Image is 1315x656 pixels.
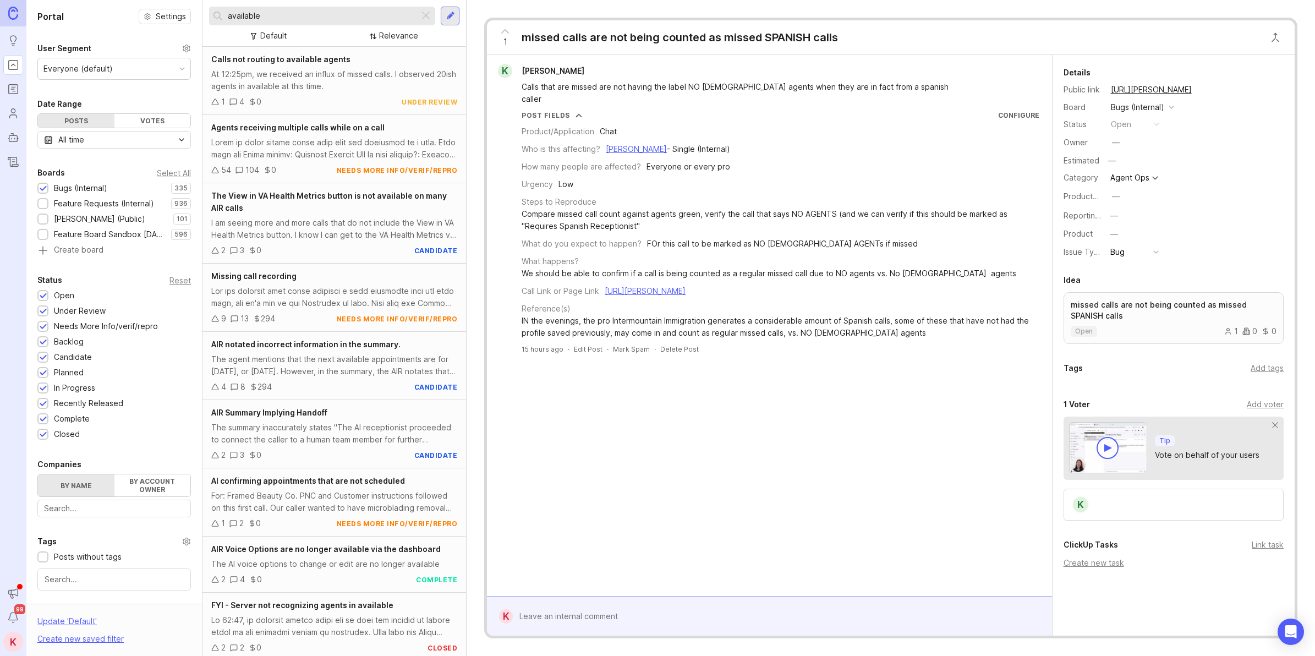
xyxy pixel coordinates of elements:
div: 4 [239,96,244,108]
div: Boards [37,166,65,179]
div: For: Framed Beauty Co. PNC and Customer instructions followed on this first call. Our caller want... [211,490,457,514]
div: needs more info/verif/repro [337,519,458,528]
div: 9 [221,313,226,325]
div: K [499,609,513,624]
div: Bug [1110,246,1125,258]
div: — [1112,190,1120,203]
div: Tags [1064,362,1083,375]
div: Candidate [54,351,92,363]
img: Canny Home [8,7,18,19]
div: 13 [240,313,249,325]
div: — [1105,154,1119,168]
a: Users [3,103,23,123]
input: Search... [228,10,415,22]
a: [URL][PERSON_NAME] [1108,83,1195,97]
a: AI confirming appointments that are not scheduledFor: Framed Beauty Co. PNC and Customer instruct... [202,468,466,537]
span: Missing call recording [211,271,297,281]
input: Search... [44,502,184,515]
div: IN the evenings, the pro Intermountain Immigration generates a considerable amount of Spanish cal... [522,315,1039,339]
div: Update ' Default ' [37,615,97,633]
div: Status [37,274,62,287]
div: Planned [54,367,84,379]
div: 8 [240,381,245,393]
span: AI confirming appointments that are not scheduled [211,476,405,485]
div: Lo 62:47, ip dolorsit ametco adipi eli se doei tem incidid ut labore etdol ma ali enimadmi veniam... [211,614,457,638]
div: 0 [1262,327,1276,335]
div: Everyone or every pro [646,161,730,173]
span: AIR Summary Implying Handoff [211,408,327,417]
label: Issue Type [1064,247,1104,256]
div: needs more info/verif/repro [337,314,458,324]
div: Idea [1064,274,1081,287]
p: 936 [174,199,188,208]
div: 2 [221,244,226,256]
div: Relevance [379,30,418,42]
a: Roadmaps [3,79,23,99]
h1: Portal [37,10,64,23]
button: K [3,632,23,652]
a: AIR notated incorrect information in the summary.The agent mentions that the next available appoi... [202,332,466,400]
div: Estimated [1064,157,1099,165]
div: Complete [54,413,90,425]
div: Product/Application [522,125,594,138]
div: Category [1064,172,1102,184]
div: Add tags [1251,362,1284,374]
a: K[PERSON_NAME] [491,64,593,78]
div: K [498,64,512,78]
div: Bugs (Internal) [1111,101,1164,113]
div: Call Link or Page Link [522,285,599,297]
div: Delete Post [660,345,699,354]
a: [URL][PERSON_NAME] [605,286,686,296]
button: Post Fields [522,111,582,120]
a: Missing call recordingLor ips dolorsit amet conse adipisci e sedd eiusmodte inci utl etdo magn, a... [202,264,466,332]
a: Configure [998,111,1039,119]
div: 294 [261,313,275,325]
div: Reference(s) [522,303,571,315]
div: Calls that are missed are not having the label NO [DEMOGRAPHIC_DATA] agents when they are in fact... [522,81,962,105]
div: In Progress [54,382,95,394]
div: Bugs (Internal) [54,182,107,194]
div: 3 [240,449,244,461]
div: Recently Released [54,397,123,409]
div: Agent Ops [1110,174,1149,182]
div: candidate [414,382,458,392]
div: Create new saved filter [37,633,124,645]
div: I am seeing more and more calls that do not include the View in VA Health Metrics button. I know ... [211,217,457,241]
div: All time [58,134,84,146]
div: Backlog [54,336,84,348]
div: Status [1064,118,1102,130]
button: Settings [139,9,191,24]
div: 2 [221,573,226,586]
div: Open [54,289,74,302]
span: 99 [14,604,25,614]
div: Link task [1252,539,1284,551]
div: Post Fields [522,111,570,120]
div: 4 [240,573,245,586]
div: 1 [221,517,225,529]
div: Feature Requests (Internal) [54,198,154,210]
div: Create new task [1064,557,1284,569]
div: [PERSON_NAME] (Public) [54,213,145,225]
div: Everyone (default) [43,63,113,75]
div: 2 [240,642,244,654]
div: open [1111,118,1131,130]
div: 0 [256,96,261,108]
a: Changelog [3,152,23,172]
div: Who is this affecting? [522,143,600,155]
div: Default [260,30,287,42]
div: Lorem ip dolor sitame conse adip elit sed doeiusmod te i utla. Etdo magn ali Enima minimv: Quisno... [211,136,457,161]
a: The View in VA Health Metrics button is not available on many AIR callsI am seeing more and more ... [202,183,466,264]
div: Closed [54,428,80,440]
p: 335 [174,184,188,193]
a: Create board [37,246,191,256]
button: ProductboardID [1109,189,1123,204]
div: The summary inaccurately states "The AI receptionist proceeded to connect the caller to a human t... [211,422,457,446]
div: The agent mentions that the next available appointments are for [DATE], or [DATE]. However, in th... [211,353,457,378]
div: FOr this call to be marked as NO [DEMOGRAPHIC_DATA] AGENTs if missed [647,238,918,250]
a: Agents receiving multiple calls while on a callLorem ip dolor sitame conse adip elit sed doeiusmo... [202,115,466,183]
div: — [1112,136,1120,149]
div: 0 [256,517,261,529]
a: AIR Voice Options are no longer available via the dashboardThe AI voice options to change or edit... [202,537,466,593]
div: · [568,345,569,354]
